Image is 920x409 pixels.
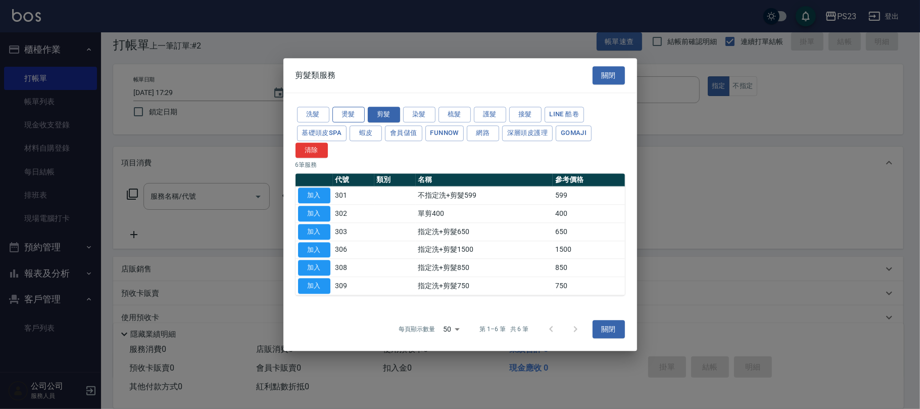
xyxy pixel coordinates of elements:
[333,187,374,205] td: 301
[374,174,416,187] th: 類別
[297,107,329,122] button: 洗髮
[556,125,592,141] button: Gomaji
[474,107,506,122] button: 護髮
[416,187,553,205] td: 不指定洗+剪髮599
[333,205,374,223] td: 302
[416,277,553,295] td: 指定洗+剪髮750
[439,315,463,343] div: 50
[298,188,330,204] button: 加入
[593,66,625,85] button: 關閉
[297,125,347,141] button: 基礎頭皮SPA
[439,107,471,122] button: 梳髮
[553,174,624,187] th: 參考價格
[368,107,400,122] button: 剪髮
[553,205,624,223] td: 400
[502,125,553,141] button: 深層頭皮護理
[553,259,624,277] td: 850
[350,125,382,141] button: 蝦皮
[553,241,624,259] td: 1500
[467,125,499,141] button: 網路
[298,242,330,258] button: 加入
[385,125,422,141] button: 會員儲值
[553,187,624,205] td: 599
[545,107,585,122] button: LINE 酷卷
[298,278,330,294] button: 加入
[298,260,330,276] button: 加入
[298,224,330,240] button: 加入
[332,107,365,122] button: 燙髮
[333,241,374,259] td: 306
[333,277,374,295] td: 309
[416,223,553,241] td: 指定洗+剪髮650
[296,161,625,170] p: 6 筆服務
[333,259,374,277] td: 308
[333,174,374,187] th: 代號
[416,241,553,259] td: 指定洗+剪髮1500
[298,206,330,221] button: 加入
[296,143,328,158] button: 清除
[416,205,553,223] td: 單剪400
[399,325,435,334] p: 每頁顯示數量
[509,107,542,122] button: 接髮
[296,70,336,80] span: 剪髮類服務
[416,174,553,187] th: 名稱
[425,125,464,141] button: FUNNOW
[333,223,374,241] td: 303
[593,320,625,339] button: 關閉
[553,223,624,241] td: 650
[479,325,528,334] p: 第 1–6 筆 共 6 筆
[403,107,435,122] button: 染髮
[416,259,553,277] td: 指定洗+剪髮850
[553,277,624,295] td: 750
